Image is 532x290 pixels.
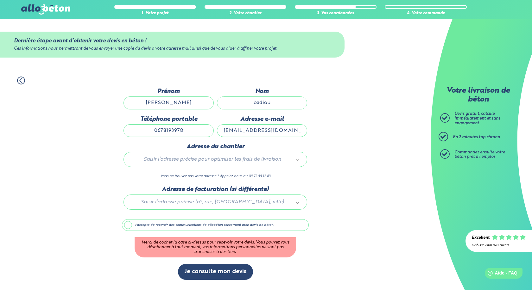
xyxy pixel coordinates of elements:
div: Merci de cocher la case ci-dessus pour recevoir votre devis. Vous pouvez vous désabonner à tout m... [135,237,296,257]
input: Quel est votre nom de famille ? [217,96,307,109]
input: Quel est votre prénom ? [123,96,214,109]
div: 4.7/5 sur 2300 avis clients [472,244,526,247]
p: Votre livraison de béton [442,87,515,104]
button: Je consulte mon devis [178,264,253,280]
p: Vous ne trouvez pas votre adresse ? Appelez-nous au 09 72 55 12 83 [123,173,307,179]
span: Commandez ensuite votre béton prêt à l'emploi [454,150,505,159]
span: Saisir l’adresse précise pour optimiser les frais de livraison [133,155,292,164]
label: Adresse du chantier [123,143,307,150]
input: ex : 0642930817 [123,124,214,137]
div: 1. Votre projet [114,11,196,16]
input: ex : contact@allobeton.fr [217,124,307,137]
a: Saisir l’adresse précise pour optimiser les frais de livraison [130,155,301,164]
label: Téléphone portable [123,116,214,123]
label: Nom [217,88,307,95]
label: Adresse e-mail [217,116,307,123]
span: En 2 minutes top chrono [453,135,500,139]
div: Ces informations nous permettront de vous envoyer une copie du devis à votre adresse mail ainsi q... [14,46,331,51]
div: 4. Votre commande [385,11,466,16]
div: Dernière étape avant d’obtenir votre devis en béton ! [14,38,331,44]
div: 3. Vos coordonnées [295,11,377,16]
label: Prénom [123,88,214,95]
label: J'accepte de recevoir des communications de allobéton concernant mon devis de béton. [122,219,309,231]
div: Excellent [472,236,490,240]
iframe: Help widget launcher [476,265,525,283]
span: Devis gratuit, calculé immédiatement et sans engagement [454,112,500,125]
img: allobéton [21,4,70,15]
div: 2. Votre chantier [205,11,286,16]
